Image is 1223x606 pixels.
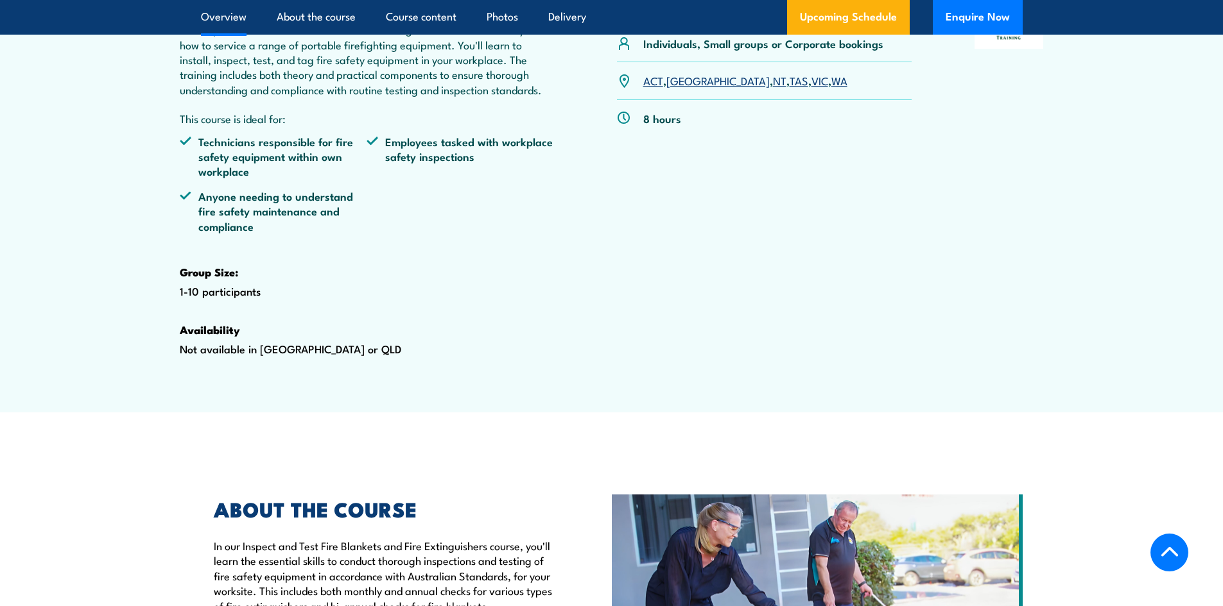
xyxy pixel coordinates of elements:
[811,72,828,88] a: VIC
[773,72,786,88] a: NT
[180,264,238,280] strong: Group Size:
[790,72,808,88] a: TAS
[180,22,555,97] p: Our Inspect and Test Fire Blankets and Fire Extinguishers course teaches you how to service a ran...
[831,72,847,88] a: WA
[666,72,770,88] a: [GEOGRAPHIC_DATA]
[643,36,883,51] p: Individuals, Small groups or Corporate bookings
[180,321,240,338] strong: Availability
[643,73,847,88] p: , , , , ,
[643,111,681,126] p: 8 hours
[180,111,555,126] p: This course is ideal for:
[180,134,367,179] li: Technicians responsible for fire safety equipment within own workplace
[367,134,554,179] li: Employees tasked with workplace safety inspections
[643,72,663,88] a: ACT
[214,500,553,518] h2: ABOUT THE COURSE
[180,189,367,233] li: Anyone needing to understand fire safety maintenance and compliance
